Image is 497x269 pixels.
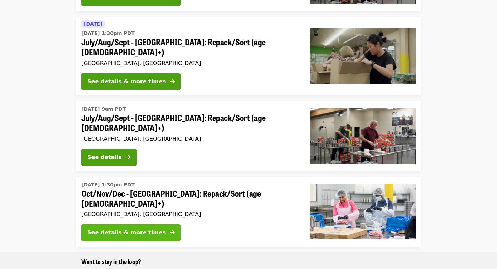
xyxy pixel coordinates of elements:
[87,229,166,237] div: See details & more times
[81,188,299,208] span: Oct/Nov/Dec - [GEOGRAPHIC_DATA]: Repack/Sort (age [DEMOGRAPHIC_DATA]+)
[76,17,421,95] a: See details for "July/Aug/Sept - Portland: Repack/Sort (age 8+)"
[81,224,181,241] button: See details & more times
[76,101,421,171] a: See details for "July/Aug/Sept - Portland: Repack/Sort (age 16+)"
[81,73,181,90] button: See details & more times
[87,153,122,161] div: See details
[310,184,416,239] img: Oct/Nov/Dec - Beaverton: Repack/Sort (age 10+) organized by Oregon Food Bank
[76,177,421,247] a: See details for "Oct/Nov/Dec - Beaverton: Repack/Sort (age 10+)"
[87,77,166,86] div: See details & more times
[126,154,131,160] i: arrow-right icon
[81,60,299,66] div: [GEOGRAPHIC_DATA], [GEOGRAPHIC_DATA]
[81,30,135,37] time: [DATE] 1:30pm PDT
[81,257,141,266] span: Want to stay in the loop?
[81,37,299,57] span: July/Aug/Sept - [GEOGRAPHIC_DATA]: Repack/Sort (age [DEMOGRAPHIC_DATA]+)
[81,136,299,142] div: [GEOGRAPHIC_DATA], [GEOGRAPHIC_DATA]
[81,105,126,113] time: [DATE] 9am PDT
[81,113,299,133] span: July/Aug/Sept - [GEOGRAPHIC_DATA]: Repack/Sort (age [DEMOGRAPHIC_DATA]+)
[81,211,299,217] div: [GEOGRAPHIC_DATA], [GEOGRAPHIC_DATA]
[170,229,175,236] i: arrow-right icon
[81,149,137,166] button: See details
[170,78,175,85] i: arrow-right icon
[84,21,102,27] span: [DATE]
[310,28,416,84] img: July/Aug/Sept - Portland: Repack/Sort (age 8+) organized by Oregon Food Bank
[310,108,416,164] img: July/Aug/Sept - Portland: Repack/Sort (age 16+) organized by Oregon Food Bank
[81,181,135,188] time: [DATE] 1:30pm PDT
